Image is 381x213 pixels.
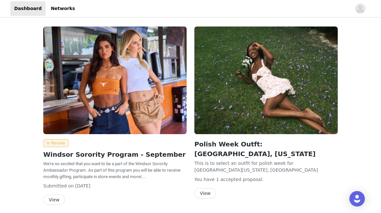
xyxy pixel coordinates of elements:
button: View [43,195,65,205]
span: [DATE] [75,183,90,188]
a: View [43,197,65,202]
img: Windsor [43,27,187,134]
h2: Polish Week Outft: [GEOGRAPHIC_DATA], [US_STATE] [194,139,338,159]
p: You have 1 accepted proposal . [194,176,338,183]
p: This is to select an outfit for polish week for [GEOGRAPHIC_DATA][US_STATE], [GEOGRAPHIC_DATA] [194,160,338,174]
div: avatar [357,4,363,14]
h2: Windsor Sorority Program - September [43,150,187,159]
img: Windsor [194,27,338,134]
span: Submitted on [43,183,74,188]
a: View [194,191,216,196]
button: View [194,188,216,198]
span: In Review [43,139,68,147]
span: We're so excited that you want to be a part of the Windsor Sorority Ambassador Program. As part o... [43,161,180,179]
div: Open Intercom Messenger [349,191,365,207]
a: Dashboard [10,1,46,16]
a: Networks [47,1,79,16]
